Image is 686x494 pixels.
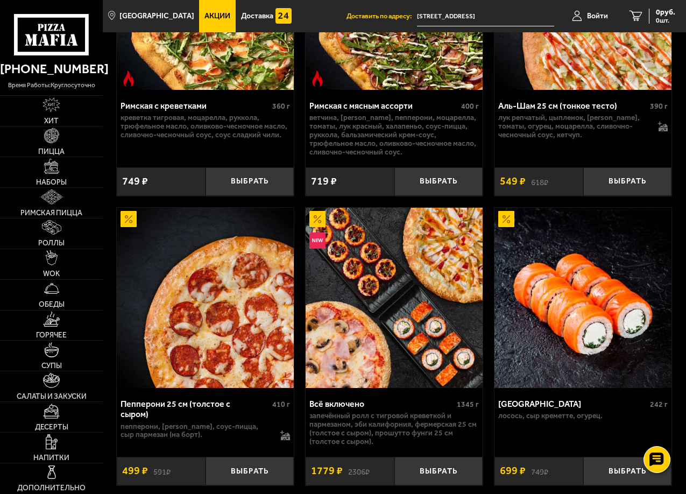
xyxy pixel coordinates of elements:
[309,101,458,111] div: Римская с мясным ассорти
[309,211,326,227] img: Акционный
[306,208,483,389] a: АкционныйНовинкаВсё включено
[498,412,668,420] p: лосось, Сыр креметте, огурец.
[121,114,290,139] p: креветка тигровая, моцарелла, руккола, трюфельное масло, оливково-чесночное масло, сливочно-чесно...
[650,400,668,409] span: 242 г
[38,239,65,247] span: Роллы
[117,208,294,389] img: Пепперони 25 см (толстое с сыром)
[153,466,171,476] s: 591 ₽
[346,13,417,20] span: Доставить по адресу:
[498,101,647,111] div: Аль-Шам 25 см (тонкое тесто)
[394,167,483,196] button: Выбрать
[33,454,69,462] span: Напитки
[494,208,671,389] a: АкционныйФиладельфия
[275,8,292,24] img: 15daf4d41897b9f0e9f617042186c801.svg
[348,466,370,476] s: 2306 ₽
[41,362,62,370] span: Супы
[457,400,479,409] span: 1345 г
[38,148,65,156] span: Пицца
[306,208,483,389] img: Всё включено
[121,70,137,87] img: Острое блюдо
[587,12,608,20] span: Войти
[36,331,67,339] span: Горячее
[498,211,514,227] img: Акционный
[394,457,483,485] button: Выбрать
[20,209,82,217] span: Римская пицца
[119,12,194,20] span: [GEOGRAPHIC_DATA]
[531,177,548,186] s: 618 ₽
[17,484,86,492] span: Дополнительно
[309,232,326,249] img: Новинка
[39,301,65,308] span: Обеды
[117,208,294,389] a: АкционныйПепперони 25 см (толстое с сыром)
[417,6,554,26] input: Ваш адрес доставки
[36,179,67,186] span: Наборы
[498,399,647,409] div: [GEOGRAPHIC_DATA]
[498,114,651,139] p: лук репчатый, цыпленок, [PERSON_NAME], томаты, огурец, моцарелла, сливочно-чесночный соус, кетчуп.
[656,17,675,24] span: 0 шт.
[272,102,290,111] span: 360 г
[311,465,343,476] span: 1779 ₽
[656,9,675,16] span: 0 руб.
[43,270,60,278] span: WOK
[650,102,668,111] span: 390 г
[121,422,273,440] p: пепперони, [PERSON_NAME], соус-пицца, сыр пармезан (на борт).
[121,211,137,227] img: Акционный
[531,466,548,476] s: 749 ₽
[122,465,148,476] span: 499 ₽
[121,101,270,111] div: Римская с креветками
[309,412,479,446] p: Запечённый ролл с тигровой креветкой и пармезаном, Эби Калифорния, Фермерская 25 см (толстое с сы...
[309,399,454,409] div: Всё включено
[241,12,273,20] span: Доставка
[309,114,479,157] p: ветчина, [PERSON_NAME], пепперони, моцарелла, томаты, лук красный, халапеньо, соус-пицца, руккола...
[17,393,87,400] span: Салаты и закуски
[206,457,294,485] button: Выбрать
[500,176,526,187] span: 549 ₽
[583,167,672,196] button: Выбрать
[272,400,290,409] span: 410 г
[500,465,526,476] span: 699 ₽
[311,176,337,187] span: 719 ₽
[204,12,230,20] span: Акции
[206,167,294,196] button: Выбрать
[122,176,148,187] span: 749 ₽
[309,70,326,87] img: Острое блюдо
[44,117,59,125] span: Хит
[121,399,270,419] div: Пепперони 25 см (толстое с сыром)
[35,424,68,431] span: Десерты
[494,208,671,389] img: Филадельфия
[583,457,672,485] button: Выбрать
[461,102,479,111] span: 400 г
